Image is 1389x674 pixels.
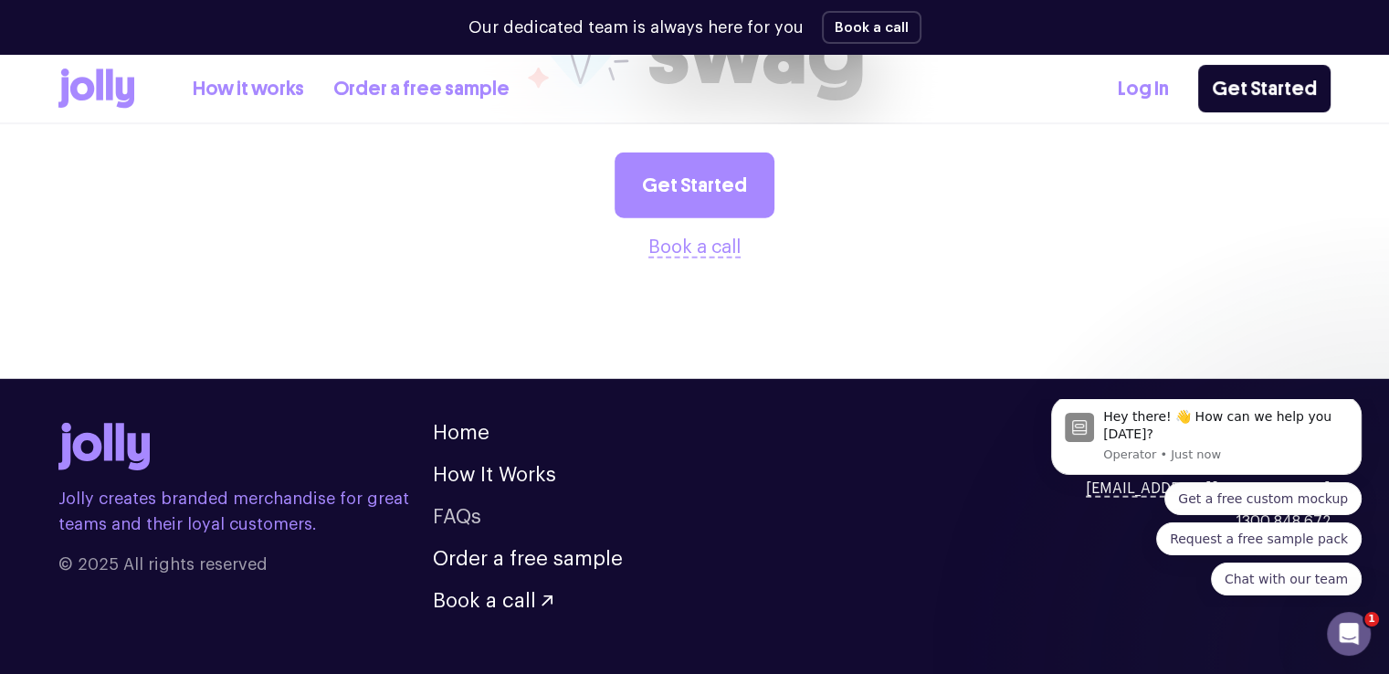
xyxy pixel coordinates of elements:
div: Message content [79,9,324,45]
a: Log In [1118,74,1169,104]
span: © 2025 All rights reserved [58,552,433,577]
button: Book a call [648,233,741,262]
button: Quick reply: Get a free custom mockup [141,83,338,116]
iframe: Intercom notifications message [1024,399,1389,606]
button: Book a call [822,11,921,44]
span: 1 [1364,612,1379,627]
a: FAQs [433,507,481,527]
a: Get Started [1198,65,1331,112]
p: Message from Operator, sent Just now [79,47,324,64]
p: Jolly creates branded merchandise for great teams and their loyal customers. [58,486,433,537]
a: How It Works [433,465,556,485]
button: Quick reply: Request a free sample pack [132,123,338,156]
span: Book a call [433,591,536,611]
p: Our dedicated team is always here for you [468,16,804,40]
iframe: Intercom live chat [1327,612,1371,656]
div: Quick reply options [27,83,338,196]
img: Profile image for Operator [41,14,70,43]
button: Book a call [433,591,552,611]
a: Home [433,423,489,443]
a: How it works [193,74,304,104]
button: Quick reply: Chat with our team [187,163,338,196]
a: Order a free sample [333,74,510,104]
a: Order a free sample [433,549,623,569]
a: Get Started [615,153,774,218]
div: Hey there! 👋 How can we help you [DATE]? [79,9,324,45]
